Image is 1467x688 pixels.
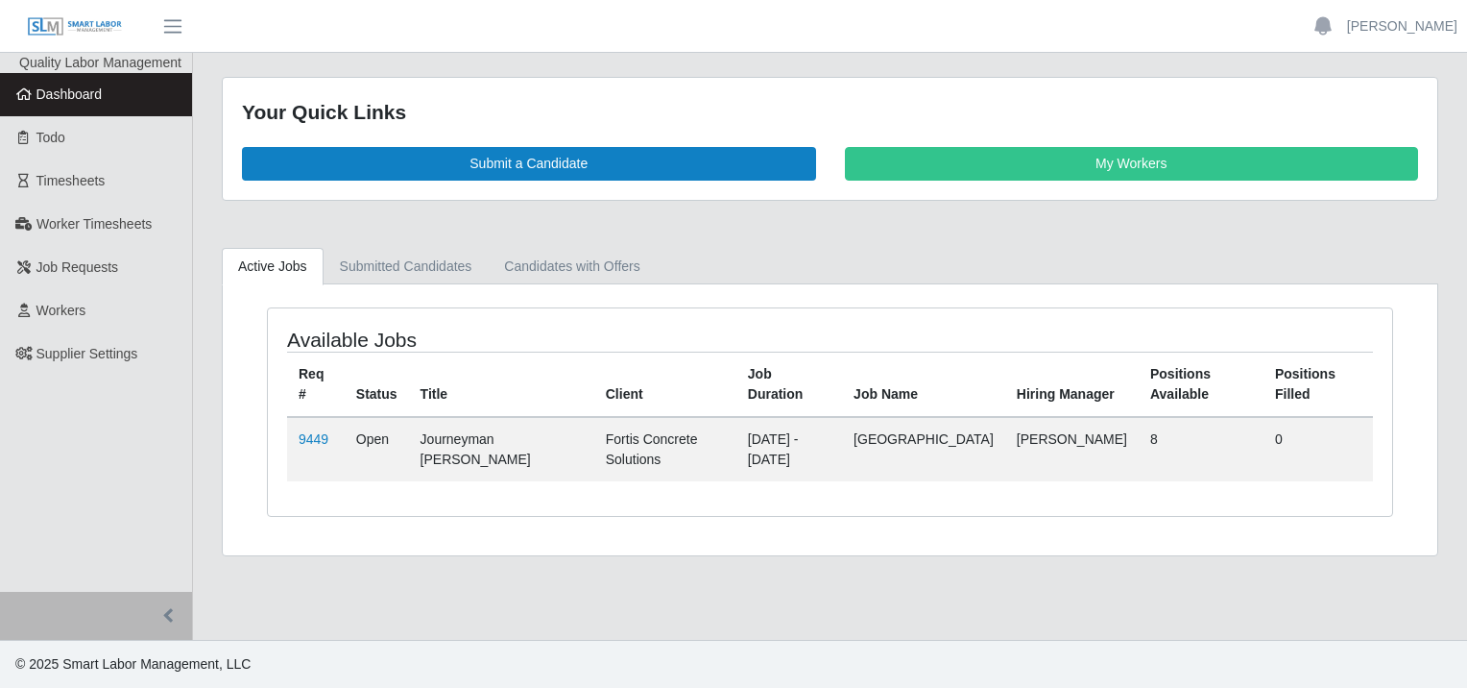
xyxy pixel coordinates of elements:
a: Active Jobs [222,248,324,285]
span: © 2025 Smart Labor Management, LLC [15,656,251,672]
div: Your Quick Links [242,97,1418,128]
td: [PERSON_NAME] [1005,417,1139,481]
th: Client [594,352,736,417]
span: Todo [36,130,65,145]
th: Job Duration [736,352,842,417]
th: Job Name [842,352,1005,417]
th: Positions Filled [1263,352,1373,417]
td: [GEOGRAPHIC_DATA] [842,417,1005,481]
span: Timesheets [36,173,106,188]
td: Fortis Concrete Solutions [594,417,736,481]
span: Worker Timesheets [36,216,152,232]
a: 9449 [299,431,328,447]
th: Status [345,352,409,417]
td: 0 [1263,417,1373,481]
span: Quality Labor Management [19,55,181,70]
img: SLM Logo [27,16,123,37]
td: [DATE] - [DATE] [736,417,842,481]
th: Req # [287,352,345,417]
h4: Available Jobs [287,328,723,352]
span: Supplier Settings [36,346,138,361]
a: [PERSON_NAME] [1347,16,1457,37]
span: Dashboard [36,86,103,102]
td: Journeyman [PERSON_NAME] [409,417,594,481]
a: Submit a Candidate [242,147,816,181]
td: 8 [1139,417,1263,481]
a: My Workers [845,147,1419,181]
a: Candidates with Offers [488,248,656,285]
th: Hiring Manager [1005,352,1139,417]
a: Submitted Candidates [324,248,489,285]
th: Title [409,352,594,417]
td: Open [345,417,409,481]
span: Workers [36,303,86,318]
span: Job Requests [36,259,119,275]
th: Positions Available [1139,352,1263,417]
